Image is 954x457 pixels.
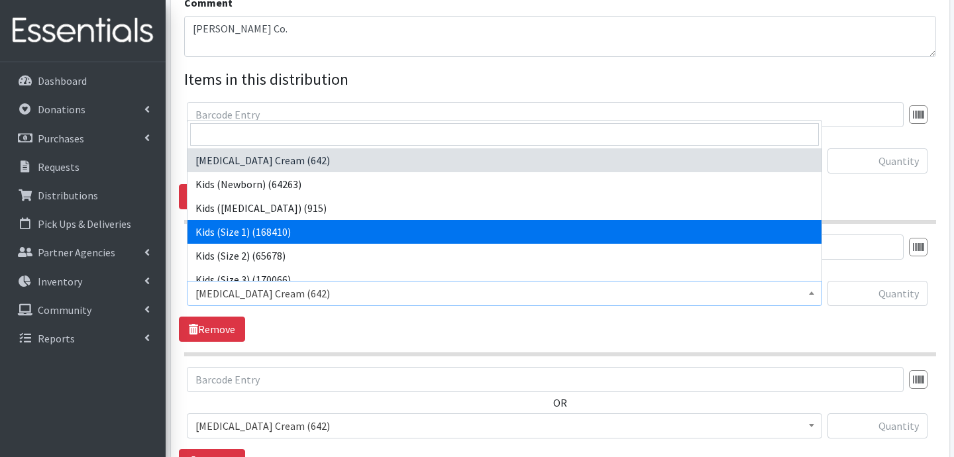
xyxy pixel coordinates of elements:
span: Diaper Rash Cream (642) [187,413,822,438]
a: Donations [5,96,160,123]
a: Community [5,297,160,323]
input: Quantity [827,281,927,306]
label: OR [553,395,567,411]
a: Distributions [5,182,160,209]
input: Quantity [827,413,927,438]
p: Community [38,303,91,317]
p: Reports [38,332,75,345]
a: Inventory [5,268,160,295]
legend: Items in this distribution [184,68,936,91]
p: Purchases [38,132,84,145]
a: Remove [179,317,245,342]
a: Reports [5,325,160,352]
li: Kids (Size 3) (170066) [187,268,821,291]
p: Distributions [38,189,98,202]
li: Kids (Size 2) (65678) [187,244,821,268]
p: Dashboard [38,74,87,87]
a: Pick Ups & Deliveries [5,211,160,237]
a: Remove [179,184,245,209]
input: Quantity [827,148,927,174]
li: Kids ([MEDICAL_DATA]) (915) [187,196,821,220]
p: Pick Ups & Deliveries [38,217,131,230]
span: Diaper Rash Cream (642) [187,281,822,306]
input: Barcode Entry [187,367,904,392]
p: Inventory [38,275,82,288]
span: Diaper Rash Cream (642) [195,417,814,435]
a: Partner Agencies [5,239,160,266]
p: Partner Agencies [38,246,115,259]
a: Purchases [5,125,160,152]
span: Diaper Rash Cream (642) [195,284,814,303]
li: [MEDICAL_DATA] Cream (642) [187,148,821,172]
li: Kids (Size 1) (168410) [187,220,821,244]
a: Dashboard [5,68,160,94]
p: Requests [38,160,79,174]
input: Barcode Entry [187,102,904,127]
a: Requests [5,154,160,180]
img: HumanEssentials [5,9,160,53]
p: Donations [38,103,85,116]
li: Kids (Newborn) (64263) [187,172,821,196]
